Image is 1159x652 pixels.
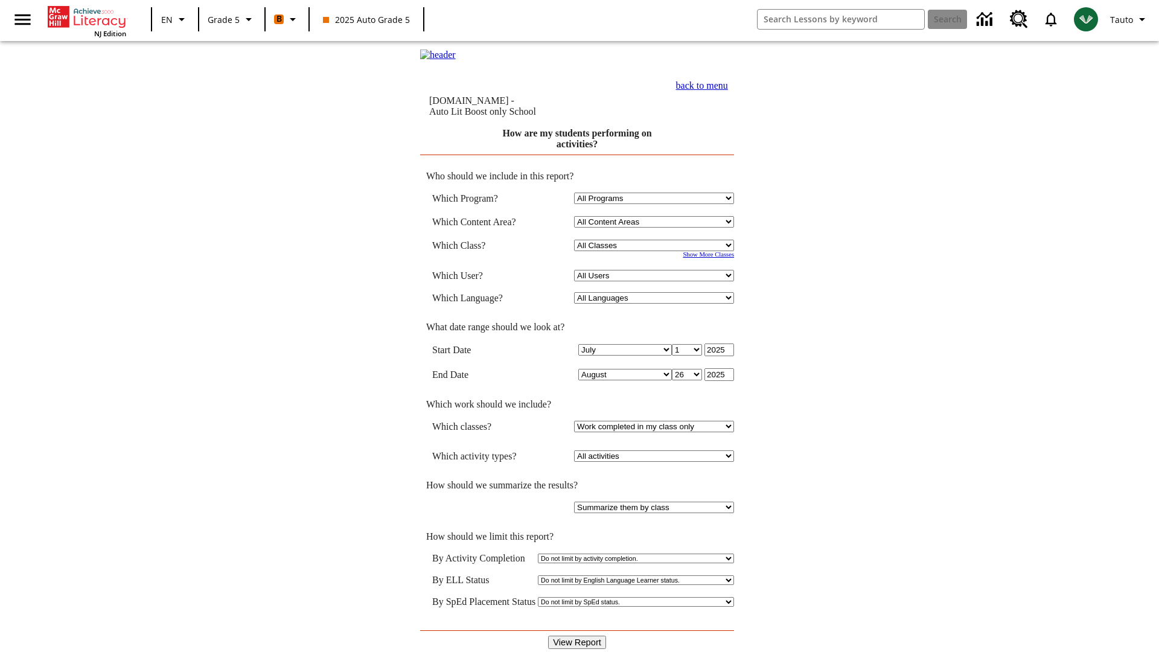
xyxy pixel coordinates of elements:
span: 2025 Auto Grade 5 [323,13,410,26]
td: Which activity types? [432,450,534,462]
td: By Activity Completion [432,553,535,564]
button: Language: EN, Select a language [156,8,194,30]
span: EN [161,13,173,26]
button: Open side menu [5,2,40,37]
td: By SpEd Placement Status [432,596,535,607]
td: What date range should we look at? [420,322,734,333]
td: Which work should we include? [420,399,734,410]
a: How are my students performing on activities? [502,128,651,149]
td: How should we summarize the results? [420,480,734,491]
span: Tauto [1110,13,1133,26]
td: Which classes? [432,421,534,432]
td: End Date [432,368,534,381]
input: View Report [548,636,606,649]
input: search field [758,10,924,29]
span: B [276,11,282,27]
td: Which Language? [432,292,534,304]
a: back to menu [676,80,728,91]
img: header [420,50,456,60]
button: Boost Class color is orange. Change class color [269,8,305,30]
td: By ELL Status [432,575,535,586]
a: Data Center [969,3,1003,36]
td: [DOMAIN_NAME] - [429,95,613,117]
div: Home [48,4,126,38]
td: Which Class? [432,240,534,251]
button: Profile/Settings [1105,8,1154,30]
td: Which Program? [432,193,534,204]
button: Grade: Grade 5, Select a grade [203,8,261,30]
td: Who should we include in this report? [420,171,734,182]
span: Grade 5 [208,13,240,26]
td: Start Date [432,344,534,356]
nobr: Auto Lit Boost only School [429,106,536,117]
td: Which User? [432,270,534,281]
span: NJ Edition [94,29,126,38]
td: How should we limit this report? [420,531,734,542]
img: avatar image [1074,7,1098,31]
button: Select a new avatar [1067,4,1105,35]
a: Notifications [1035,4,1067,35]
nobr: Which Content Area? [432,217,516,227]
a: Resource Center, Will open in new tab [1003,3,1035,36]
a: Show More Classes [683,251,734,258]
